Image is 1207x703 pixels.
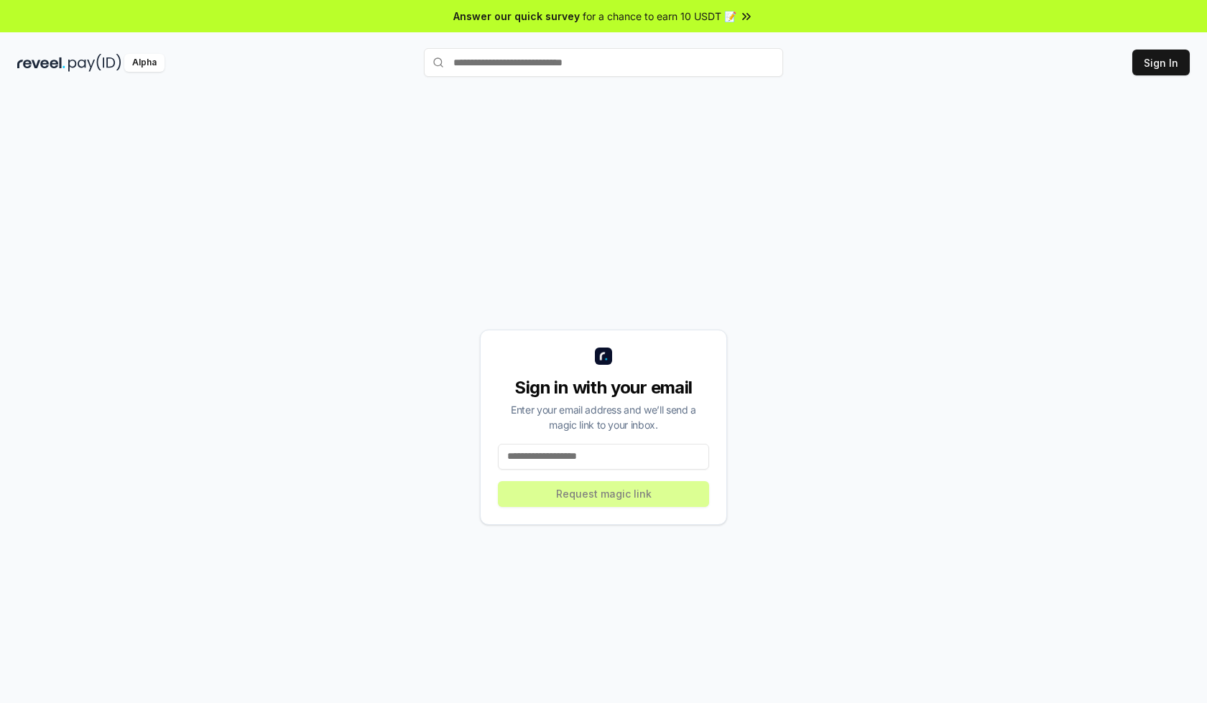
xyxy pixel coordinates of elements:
[498,376,709,399] div: Sign in with your email
[583,9,736,24] span: for a chance to earn 10 USDT 📝
[1132,50,1190,75] button: Sign In
[453,9,580,24] span: Answer our quick survey
[124,54,165,72] div: Alpha
[595,348,612,365] img: logo_small
[68,54,121,72] img: pay_id
[17,54,65,72] img: reveel_dark
[498,402,709,432] div: Enter your email address and we’ll send a magic link to your inbox.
